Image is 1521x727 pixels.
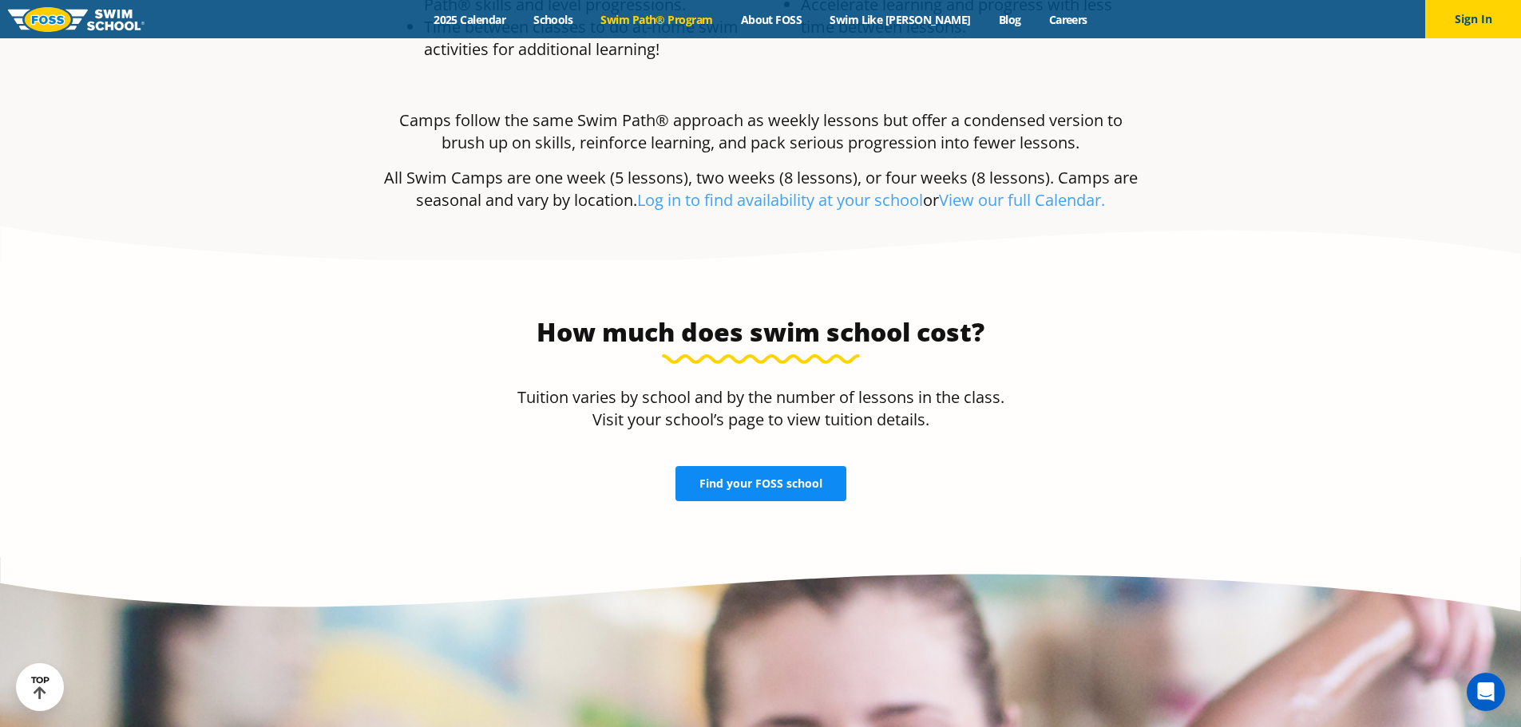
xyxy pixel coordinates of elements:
a: Blog [984,12,1035,27]
a: About FOSS [727,12,816,27]
a: View our full Calendar. [939,189,1105,211]
span: Find your FOSS school [699,478,822,489]
p: All Swim Camps are one week (5 lessons), two weeks (8 lessons), or four weeks (8 lessons). Camps ... [384,167,1138,211]
a: Log in to find availability at your school [637,189,923,211]
p: Tuition varies by school and by the number of lessons in the class. Visit your school’s page to v... [508,386,1014,431]
a: Careers [1035,12,1101,27]
div: Open Intercom Messenger [1467,673,1505,711]
img: FOSS Swim School Logo [8,7,145,32]
div: TOP [31,675,50,700]
p: Camps follow the same Swim Path® approach as weekly lessons but offer a condensed version to brus... [384,109,1138,154]
a: Schools [520,12,587,27]
a: 2025 Calendar [420,12,520,27]
li: Time between classes to do at-home swim activities for additional learning! [424,16,753,61]
a: Swim Path® Program [587,12,727,27]
a: Find your FOSS school [675,466,846,501]
h3: How much does swim school cost? [508,316,1014,348]
a: Swim Like [PERSON_NAME] [816,12,985,27]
